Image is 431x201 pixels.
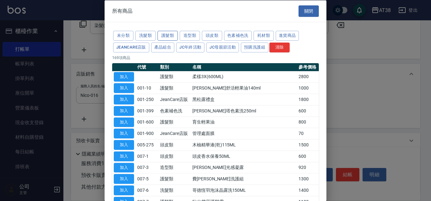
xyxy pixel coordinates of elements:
td: 色素補色洗 [158,105,191,117]
td: 1300 [297,173,319,184]
td: 005-275 [136,139,158,151]
button: 造型類 [180,31,200,41]
td: 洗髮類 [158,184,191,196]
td: 育生輕果油 [191,117,297,128]
button: 耗材類 [254,31,274,41]
button: JC母親節活動 [206,42,239,52]
td: JeanCare店販 [158,94,191,105]
button: 加入 [114,117,134,127]
td: [PERSON_NAME]塔色素洗250ml [191,105,297,117]
td: 頭皮類 [158,139,191,151]
td: 柔樣3X(600ML) [191,71,297,83]
td: 護髮類 [158,71,191,83]
button: 加入 [114,185,134,195]
td: 800 [297,117,319,128]
td: 1400 [297,184,319,196]
td: 1000 [297,82,319,94]
td: 007-6 [136,184,158,196]
td: 頭皮類 [158,151,191,162]
button: 加入 [114,72,134,82]
button: 產品組合 [151,42,175,52]
th: 代號 [136,63,158,71]
p: 169 項商品 [112,55,319,60]
button: 頭皮類 [202,31,222,41]
button: 加入 [114,163,134,172]
button: 洗髮類 [135,31,156,41]
td: 造型類 [158,162,191,173]
button: 進貨商品 [276,31,299,41]
td: 007-5 [136,173,158,184]
td: [PERSON_NAME]舒活輕果油140ml [191,82,297,94]
td: 管理處面膜 [191,128,297,139]
th: 類別 [158,63,191,71]
button: 加入 [114,174,134,184]
td: 2800 [297,71,319,83]
td: 頭皮香水保養50ML [191,151,297,162]
td: 70 [297,128,319,139]
td: 1500 [297,139,319,151]
button: 色素補色洗 [224,31,252,41]
th: 參考價格 [297,63,319,71]
td: 007-1 [136,151,158,162]
td: 001-900 [136,128,158,139]
button: JC年終活動 [176,42,204,52]
td: 費[PERSON_NAME]洗護組 [191,173,297,184]
button: 關閉 [299,5,319,17]
td: 600 [297,105,319,117]
td: 007-3 [136,162,158,173]
span: 所有商品 [112,8,132,14]
button: 加入 [114,83,134,93]
td: 600 [297,151,319,162]
td: 護髮類 [158,173,191,184]
td: 920 [297,162,319,173]
button: 加入 [114,106,134,116]
button: 加入 [114,151,134,161]
td: 黑松露禮盒 [191,94,297,105]
td: 哥德恆羽泡沫晶露洗150ML [191,184,297,196]
td: [PERSON_NAME]光感凝露 [191,162,297,173]
td: 001-10 [136,82,158,94]
button: JeanCare店販 [113,42,149,52]
td: 木柚精華液(乾)115ML [191,139,297,151]
th: 名稱 [191,63,297,71]
button: 預購洗護組 [241,42,268,52]
button: 清除 [269,42,290,52]
button: 加入 [114,140,134,150]
button: 護髮類 [158,31,178,41]
button: 加入 [114,95,134,104]
td: 001-399 [136,105,158,117]
td: 001-250 [136,94,158,105]
td: 1800 [297,94,319,105]
td: JeanCare店販 [158,128,191,139]
button: 未分類 [113,31,133,41]
button: 加入 [114,129,134,138]
td: 001-600 [136,117,158,128]
td: 護髮類 [158,82,191,94]
td: 護髮類 [158,117,191,128]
